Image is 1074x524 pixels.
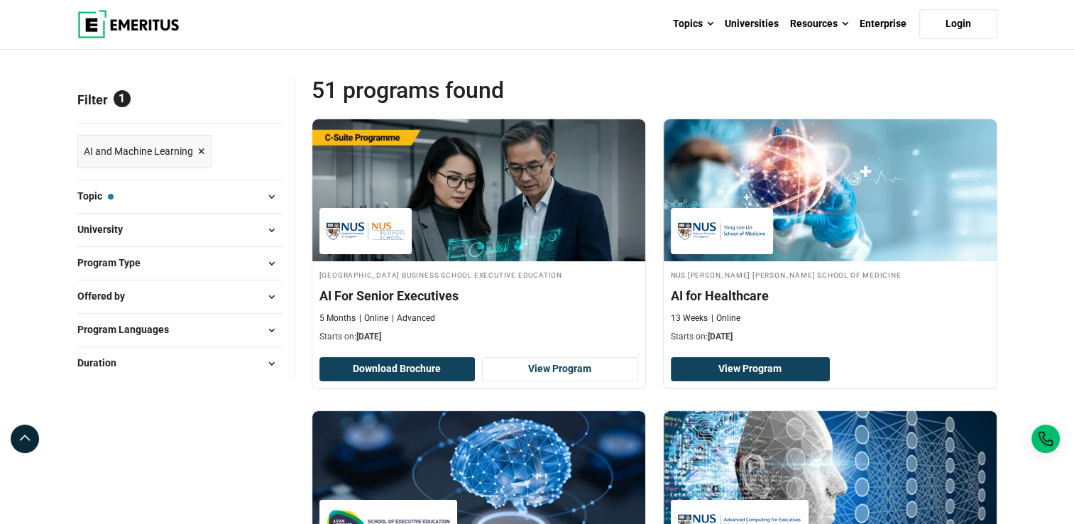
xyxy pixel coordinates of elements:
a: View Program [482,357,638,381]
span: Program Languages [77,322,180,337]
a: Leadership Course by National University of Singapore Business School Executive Education - Septe... [312,119,645,351]
button: Download Brochure [319,357,476,381]
span: Topic [77,188,114,204]
span: AI and Machine Learning [84,143,193,159]
span: × [198,141,205,162]
span: 1 [114,90,131,107]
h4: AI For Senior Executives [319,287,638,305]
p: Online [711,312,740,324]
p: Starts on: [319,331,638,343]
p: Online [359,312,388,324]
span: Offered by [77,288,136,304]
img: NUS Yong Loo Lin School of Medicine [678,215,766,247]
button: Duration [77,353,283,374]
button: Program Type [77,253,283,274]
span: [DATE] [356,332,381,342]
span: University [77,222,134,237]
span: 51 Programs found [312,76,654,104]
p: 13 Weeks [671,312,708,324]
span: [DATE] [708,332,733,342]
p: Starts on: [671,331,990,343]
span: Duration [77,355,128,371]
img: AI for Healthcare | Online Healthcare Course [664,119,997,261]
h4: [GEOGRAPHIC_DATA] Business School Executive Education [319,268,638,280]
a: Reset all [239,92,283,111]
a: View Program [671,357,831,381]
button: University [77,219,283,241]
p: Advanced [392,312,435,324]
button: Topic [77,186,283,207]
button: Program Languages [77,320,283,341]
a: AI and Machine Learning × [77,135,212,168]
h4: NUS [PERSON_NAME] [PERSON_NAME] School of Medicine [671,268,990,280]
p: 5 Months [319,312,356,324]
a: Healthcare Course by NUS Yong Loo Lin School of Medicine - September 30, 2025 NUS Yong Loo Lin Sc... [664,119,997,351]
button: Offered by [77,286,283,307]
h4: AI for Healthcare [671,287,990,305]
img: National University of Singapore Business School Executive Education [327,215,405,247]
img: AI For Senior Executives | Online Leadership Course [312,119,645,261]
span: Program Type [77,255,152,271]
a: Login [919,9,997,39]
p: Filter [77,76,283,123]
